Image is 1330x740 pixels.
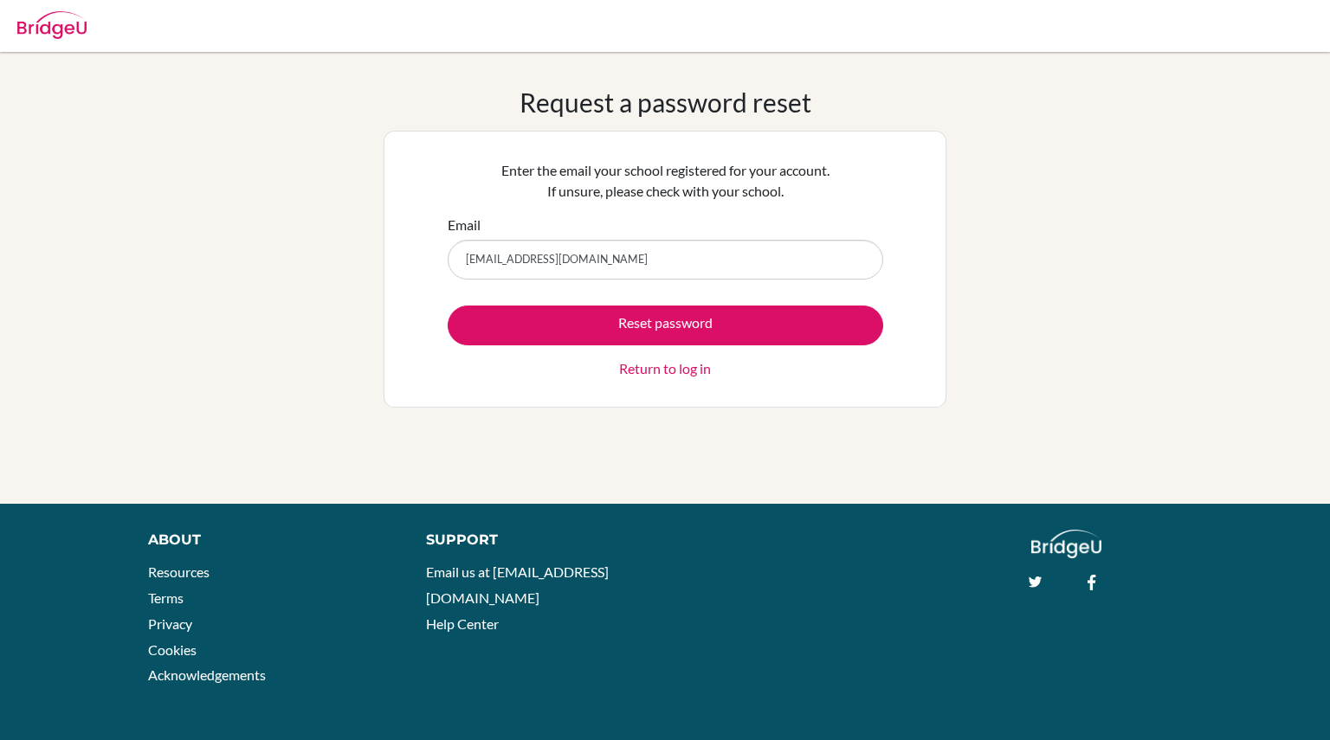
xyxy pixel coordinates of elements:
[148,530,387,550] div: About
[148,615,192,632] a: Privacy
[148,589,184,606] a: Terms
[426,563,609,606] a: Email us at [EMAIL_ADDRESS][DOMAIN_NAME]
[1031,530,1101,558] img: logo_white@2x-f4f0deed5e89b7ecb1c2cc34c3e3d731f90f0f143d5ea2071677605dd97b5244.png
[148,666,266,683] a: Acknowledgements
[448,215,481,235] label: Email
[148,563,210,580] a: Resources
[148,641,197,658] a: Cookies
[448,160,883,202] p: Enter the email your school registered for your account. If unsure, please check with your school.
[520,87,811,118] h1: Request a password reset
[448,306,883,345] button: Reset password
[426,615,499,632] a: Help Center
[17,11,87,39] img: Bridge-U
[619,358,711,379] a: Return to log in
[426,530,647,550] div: Support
